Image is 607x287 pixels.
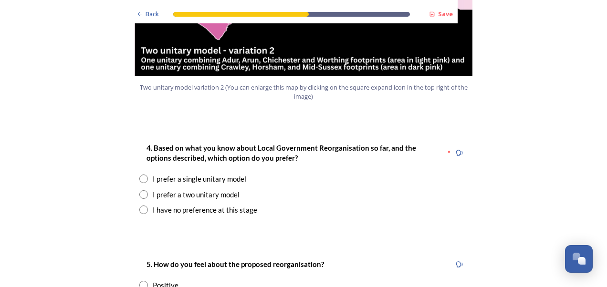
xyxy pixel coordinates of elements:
[147,260,324,268] strong: 5. How do you feel about the proposed reorganisation?
[139,83,468,101] span: Two unitary model variation 2 (You can enlarge this map by clicking on the square expand icon in ...
[147,143,418,162] strong: 4. Based on what you know about Local Government Reorganisation so far, and the options described...
[153,205,257,215] div: I have no preference at this stage
[153,174,246,184] div: I prefer a single unitary model
[153,189,240,200] div: I prefer a two unitary model
[438,10,453,18] strong: Save
[146,10,159,19] span: Back
[565,245,593,273] button: Open Chat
